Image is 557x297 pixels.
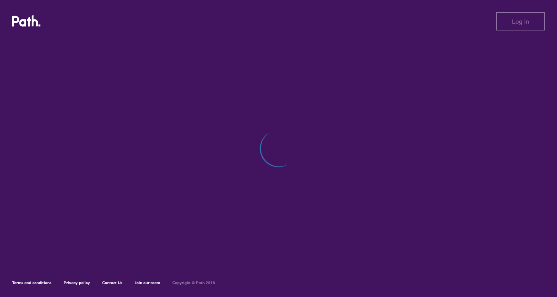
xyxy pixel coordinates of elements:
a: Privacy policy [64,280,90,285]
a: Join our team [135,280,160,285]
a: Contact Us [102,280,122,285]
span: Log in [512,18,529,25]
h6: Copyright © Path 2018 [172,281,215,285]
button: Log in [496,12,545,30]
a: Terms and conditions [12,280,51,285]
